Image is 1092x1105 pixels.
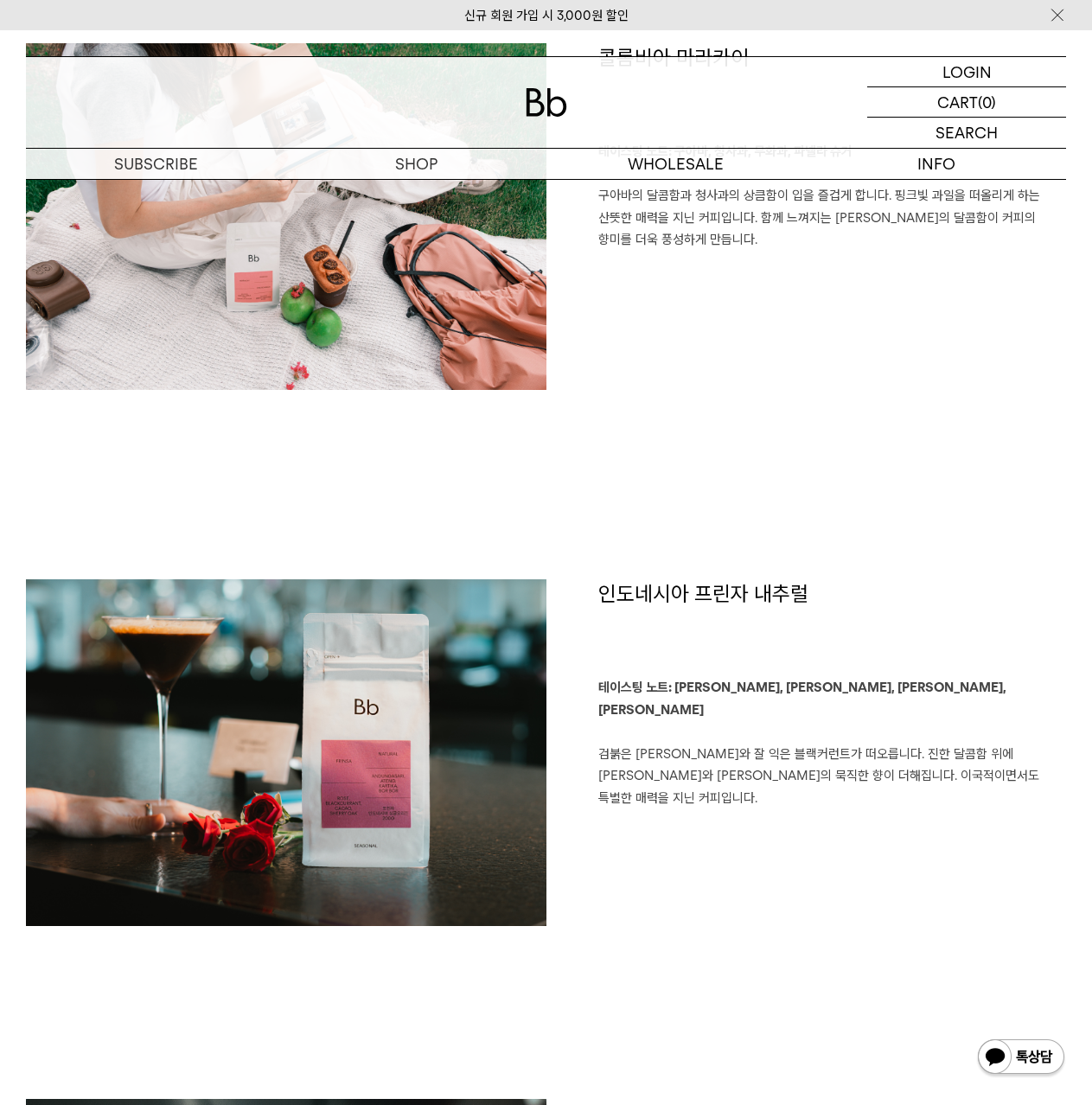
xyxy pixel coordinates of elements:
[286,149,546,179] a: SHOP
[546,149,807,179] p: WHOLESALE
[806,149,1066,179] p: INFO
[598,141,1067,252] p: 구아바의 달콤함과 청사과의 상큼함이 입을 즐겁게 합니다. 핑크빛 과일을 떠올리게 하는 산뜻한 매력을 지닌 커피입니다. 함께 느껴지는 [PERSON_NAME]의 달콤함이 커피의...
[942,57,992,86] p: LOGIN
[978,87,996,117] p: (0)
[867,57,1066,87] a: LOGIN
[598,680,1006,718] b: 테이스팅 노트: [PERSON_NAME], [PERSON_NAME], [PERSON_NAME], [PERSON_NAME]
[937,87,978,117] p: CART
[976,1038,1066,1079] img: 카카오톡 채널 1:1 채팅 버튼
[526,88,567,117] img: 로고
[26,579,546,926] img: c102ddecbc9072ac87fb87ead9d1b997_103651.jpg
[464,8,629,23] a: 신규 회원 가입 시 3,000원 할인
[26,149,286,179] a: SUBSCRIBE
[867,87,1066,118] a: CART (0)
[598,579,1067,678] h1: 인도네시아 프린자 내추럴
[936,118,998,148] p: SEARCH
[26,43,546,390] img: 6f2c0ecf5c9d63eb7c2cb77e014dcaaf_103635.jpg
[598,677,1067,809] p: 검붉은 [PERSON_NAME]와 잘 익은 블랙커런트가 떠오릅니다. 진한 달콤함 위에 [PERSON_NAME]와 [PERSON_NAME]의 묵직한 향이 더해집니다. 이국적이면...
